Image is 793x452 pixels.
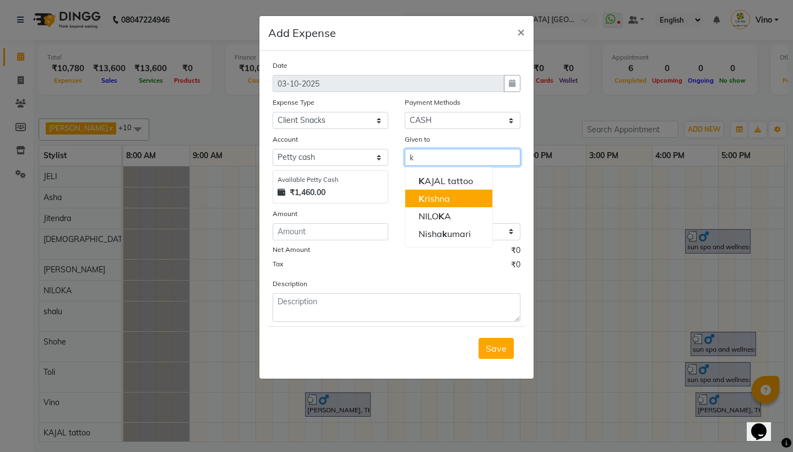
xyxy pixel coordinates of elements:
span: k [442,228,447,239]
strong: ₹1,460.00 [290,187,325,198]
span: ₹0 [511,259,520,273]
input: Amount [273,223,388,240]
span: K [419,175,425,186]
button: Close [508,16,534,47]
ngb-highlight: NILO A [419,211,451,222]
label: Tax [273,259,283,269]
ngb-highlight: AJAL tattoo [419,175,473,186]
span: K [419,193,425,204]
ngb-highlight: rishna [419,193,450,204]
h5: Add Expense [268,25,336,41]
ngb-highlight: Nisha umari [419,228,471,239]
input: Given to [405,149,520,166]
span: Save [486,343,507,354]
div: Available Petty Cash [278,175,383,185]
label: Description [273,279,307,289]
span: × [517,23,525,40]
label: Given to [405,134,430,144]
iframe: chat widget [747,408,782,441]
span: K [438,211,444,222]
label: Amount [273,209,297,219]
button: Save [479,338,514,359]
span: ₹0 [511,245,520,259]
label: Expense Type [273,98,314,107]
label: Account [273,134,298,144]
label: Date [273,61,287,71]
label: Payment Methods [405,98,460,107]
label: Net Amount [273,245,310,255]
